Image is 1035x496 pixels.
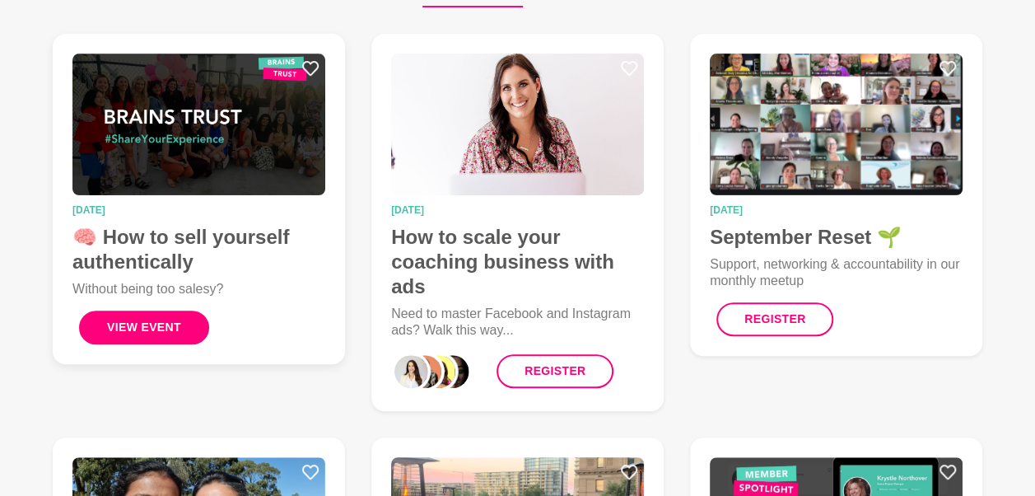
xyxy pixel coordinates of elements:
img: September Reset 🌱 [710,54,963,195]
div: 0_Janelle Kee-Sue [391,352,431,391]
time: [DATE] [72,205,325,215]
p: Need to master Facebook and Instagram ads? Walk this way... [391,306,644,339]
a: 🧠 How to sell yourself authentically[DATE]🧠 How to sell yourself authenticallyWithout being too s... [53,34,345,364]
div: 1_Yulia [405,352,445,391]
div: 3_Aanchal Khetarpal [432,352,472,391]
time: [DATE] [710,205,963,215]
p: Without being too salesy? [72,281,325,297]
button: View Event [79,311,209,344]
time: [DATE] [391,205,644,215]
p: Support, networking & accountability in our monthly meetup [710,256,963,289]
a: Register [497,354,613,388]
h4: 🧠 How to sell yourself authentically [72,225,325,274]
a: How to scale your coaching business with ads[DATE]How to scale your coaching business with adsNee... [371,34,664,411]
h4: September Reset 🌱 [710,225,963,250]
a: Register [716,302,833,336]
h4: How to scale your coaching business with ads [391,225,644,299]
div: 2_Roslyn Thompson [419,352,459,391]
img: 🧠 How to sell yourself authentically [72,54,325,195]
img: How to scale your coaching business with ads [391,54,644,195]
a: September Reset 🌱[DATE]September Reset 🌱Support, networking & accountability in our monthly meetu... [690,34,982,356]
